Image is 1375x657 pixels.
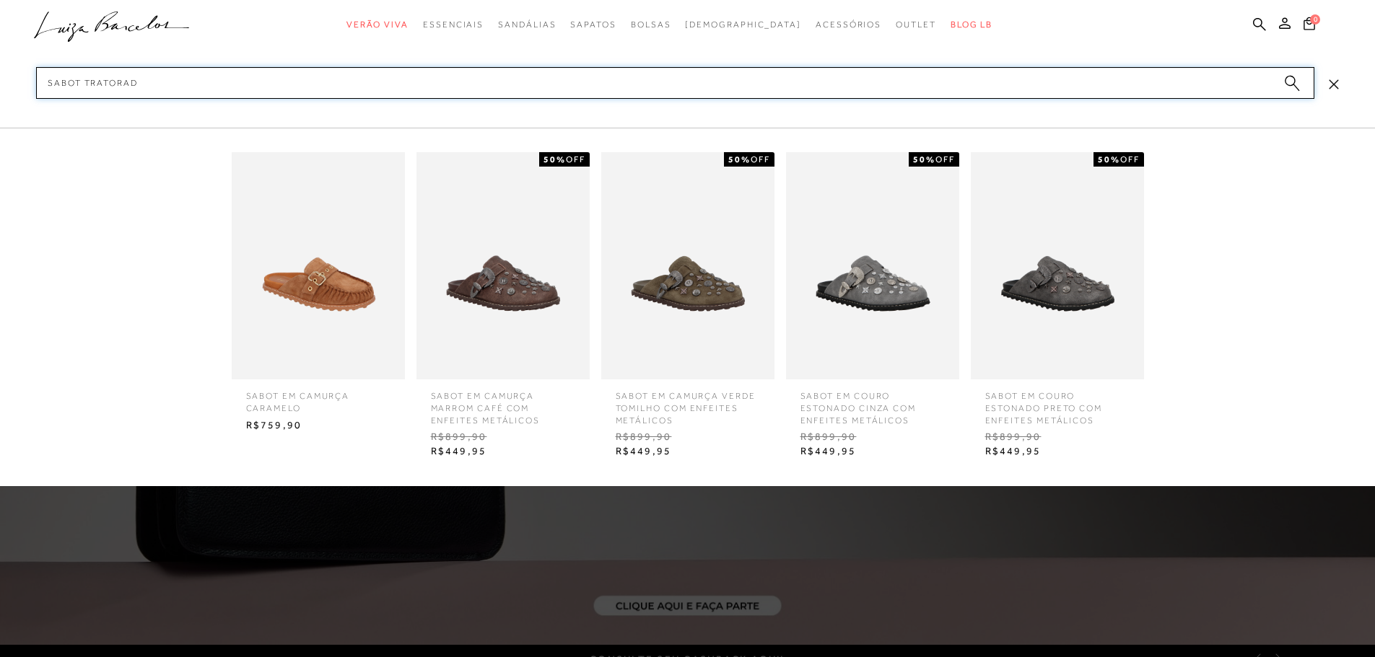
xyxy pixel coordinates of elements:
[971,152,1144,379] img: SABOT EM COURO ESTONADO PRETO COM ENFEITES METÁLICOS
[951,12,992,38] a: BLOG LB
[423,12,484,38] a: categoryNavScreenReaderText
[790,379,956,426] span: SABOT EM COURO ESTONADO CINZA COM ENFEITES METÁLICOS
[420,441,586,462] span: R$449,95
[570,12,616,38] a: categoryNavScreenReaderText
[935,154,955,164] span: OFF
[420,379,586,426] span: SABOT EM CAMURÇA MARROM CAFÉ COM ENFEITES METÁLICOS
[1310,14,1320,25] span: 0
[751,154,770,164] span: OFF
[782,152,963,462] a: SABOT EM COURO ESTONADO CINZA COM ENFEITES METÁLICOS 50%OFF SABOT EM COURO ESTONADO CINZA COM ENF...
[566,154,585,164] span: OFF
[498,19,556,30] span: Sandálias
[816,19,881,30] span: Acessórios
[605,426,771,448] span: R$899,90
[631,12,671,38] a: categoryNavScreenReaderText
[346,19,409,30] span: Verão Viva
[786,152,959,379] img: SABOT EM COURO ESTONADO CINZA COM ENFEITES METÁLICOS
[36,67,1314,99] input: Buscar.
[816,12,881,38] a: categoryNavScreenReaderText
[416,152,590,379] img: SABOT EM CAMURÇA MARROM CAFÉ COM ENFEITES METÁLICOS
[951,19,992,30] span: BLOG LB
[967,152,1148,462] a: SABOT EM COURO ESTONADO PRETO COM ENFEITES METÁLICOS 50%OFF SABOT EM COURO ESTONADO PRETO COM ENF...
[974,426,1140,448] span: R$899,90
[728,154,751,164] strong: 50%
[896,12,936,38] a: categoryNavScreenReaderText
[413,152,593,462] a: SABOT EM CAMURÇA MARROM CAFÉ COM ENFEITES METÁLICOS 50%OFF SABOT EM CAMURÇA MARROM CAFÉ COM ENFEI...
[544,154,566,164] strong: 50%
[1120,154,1140,164] span: OFF
[913,154,935,164] strong: 50%
[974,441,1140,462] span: R$449,95
[685,12,801,38] a: noSubCategoriesText
[235,379,401,415] span: SABOT EM CAMURÇA CARAMELO
[790,426,956,448] span: R$899,90
[605,379,771,426] span: SABOT EM CAMURÇA VERDE TOMILHO COM ENFEITES METÁLICOS
[423,19,484,30] span: Essenciais
[228,152,409,436] a: SABOT EM CAMURÇA CARAMELO SABOT EM CAMURÇA CARAMELO R$759,90
[974,379,1140,426] span: SABOT EM COURO ESTONADO PRETO COM ENFEITES METÁLICOS
[790,441,956,462] span: R$449,95
[685,19,801,30] span: [DEMOGRAPHIC_DATA]
[601,152,774,379] img: SABOT EM CAMURÇA VERDE TOMILHO COM ENFEITES METÁLICOS
[605,441,771,462] span: R$449,95
[1098,154,1120,164] strong: 50%
[631,19,671,30] span: Bolsas
[232,152,405,379] img: SABOT EM CAMURÇA CARAMELO
[498,12,556,38] a: categoryNavScreenReaderText
[420,426,586,448] span: R$899,90
[598,152,778,462] a: SABOT EM CAMURÇA VERDE TOMILHO COM ENFEITES METÁLICOS 50%OFF SABOT EM CAMURÇA VERDE TOMILHO COM E...
[346,12,409,38] a: categoryNavScreenReaderText
[1299,16,1319,35] button: 0
[570,19,616,30] span: Sapatos
[235,415,401,436] span: R$759,90
[896,19,936,30] span: Outlet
